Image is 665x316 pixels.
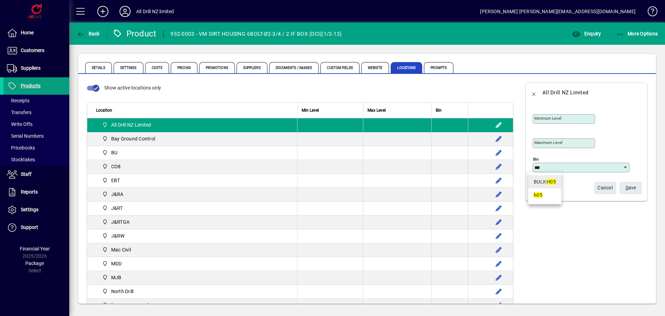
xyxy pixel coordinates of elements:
[99,148,120,157] span: BU
[534,178,556,186] div: BULK
[92,5,114,18] button: Add
[547,179,556,185] em: H05
[642,1,656,24] a: Knowledge Base
[111,163,121,170] span: CO8
[20,246,50,251] span: Financial Year
[114,62,143,73] span: Settings
[7,98,29,103] span: Receipts
[77,31,100,36] span: Back
[3,219,69,236] a: Support
[99,232,127,240] span: J&RW
[3,142,69,154] a: Pricebooks
[320,62,359,73] span: Custom Fields
[21,171,32,177] span: Staff
[111,232,125,239] span: J&RW
[534,140,562,145] mat-label: Maximum level
[113,28,157,39] div: Product
[21,30,34,35] span: Home
[570,27,603,40] button: Enquiry
[391,62,422,73] span: Locations
[21,83,41,88] span: Products
[99,162,123,171] span: CO8
[99,218,132,226] span: J&RTGA
[7,145,35,151] span: Pricebooks
[620,182,642,194] button: Save
[170,28,342,40] div: 952-0003 - VM DIRT HOUSING 6BOLT-Ø2-3/4 / 2 IF BOX (DCI)(1/2-13)
[7,133,44,139] span: Serial Numbers
[3,118,69,130] a: Write Offs
[69,27,107,40] app-page-header-button: Back
[614,27,660,40] button: More Options
[111,149,118,156] span: BU
[361,62,389,73] span: Website
[111,246,131,253] span: Mac Civil
[99,259,124,268] span: MDD
[534,192,542,198] em: h05
[594,182,616,194] button: Cancel
[21,207,38,212] span: Settings
[111,302,149,309] span: [PERSON_NAME]
[99,273,124,282] span: MJB
[616,31,658,36] span: More Options
[3,154,69,165] a: Stocktakes
[269,62,319,73] span: Documents / Images
[111,288,134,295] span: North Drill
[99,204,126,212] span: J&RT
[528,175,561,188] mat-option: BULKH05
[145,62,169,73] span: Costs
[111,260,122,267] span: MDD
[542,87,588,98] div: All Drill NZ Limited
[111,219,130,225] span: J&RTGA
[111,191,124,198] span: J&RA
[302,106,319,114] span: Min Level
[3,95,69,106] a: Receipts
[114,5,136,18] button: Profile
[21,48,44,53] span: Customers
[171,62,197,73] span: Pricing
[3,42,69,59] a: Customers
[533,157,539,162] mat-label: Bin
[85,62,112,73] span: Details
[626,182,636,194] span: ave
[3,130,69,142] a: Serial Numbers
[21,65,41,71] span: Suppliers
[99,246,134,254] span: Mac Civil
[111,274,122,281] span: MJB
[111,121,151,128] span: All Drill NZ Limited
[104,85,161,91] span: Show active locations only
[480,6,636,17] div: [PERSON_NAME] [PERSON_NAME][EMAIL_ADDRESS][DOMAIN_NAME]
[424,62,453,73] span: Prompts
[21,224,38,230] span: Support
[99,190,126,198] span: J&RA
[21,189,38,195] span: Reports
[3,166,69,183] a: Staff
[136,6,174,17] div: All Drill NZ limited
[75,27,101,40] button: Back
[7,157,35,162] span: Stocktakes
[3,106,69,118] a: Transfers
[7,110,32,115] span: Transfers
[7,121,33,127] span: Write Offs
[25,261,44,266] span: Package
[572,31,601,36] span: Enquiry
[367,106,386,114] span: Max Level
[111,135,156,142] span: Bay Ground Control
[526,84,542,101] button: Back
[99,135,158,143] span: Bay Ground Control
[626,185,628,190] span: S
[3,60,69,77] a: Suppliers
[99,176,123,185] span: EBT
[111,205,123,212] span: J&RT
[99,287,136,296] span: North Drill
[534,116,561,121] mat-label: Minimum level
[99,121,154,129] span: All Drill NZ Limited
[199,62,235,73] span: Promotions
[528,188,561,202] mat-option: H05
[237,62,267,73] span: Suppliers
[3,183,69,201] a: Reports
[436,106,442,114] span: Bin
[3,201,69,219] a: Settings
[99,301,152,309] span: Smythe
[3,24,69,42] a: Home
